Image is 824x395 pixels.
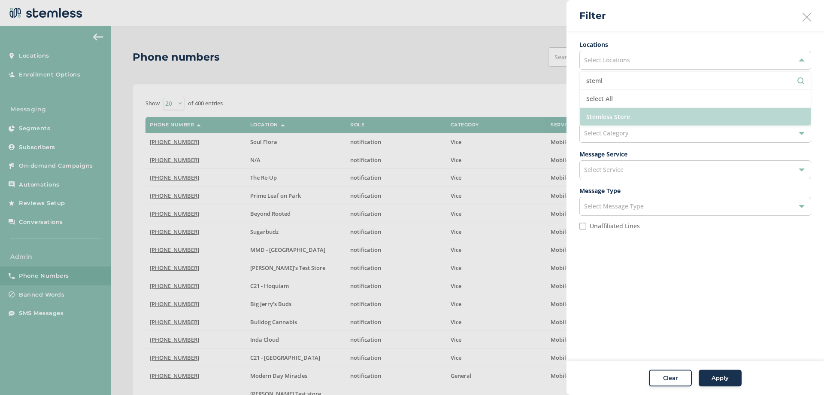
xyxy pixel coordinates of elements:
[699,370,742,387] button: Apply
[580,90,811,108] li: Select All
[584,56,630,64] span: Select Locations
[579,186,811,195] label: Message Type
[584,165,624,174] span: Select Service
[649,370,692,387] button: Clear
[590,223,640,229] label: Unaffiliated Lines
[579,40,811,49] label: Locations
[586,76,804,85] input: Search
[579,150,811,159] label: Message Service
[580,108,811,126] li: Stemless Store
[663,374,678,383] span: Clear
[712,374,729,383] span: Apply
[584,202,644,210] span: Select Message Type
[579,9,606,23] h2: Filter
[781,354,824,395] iframe: Chat Widget
[584,129,628,137] span: Select Category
